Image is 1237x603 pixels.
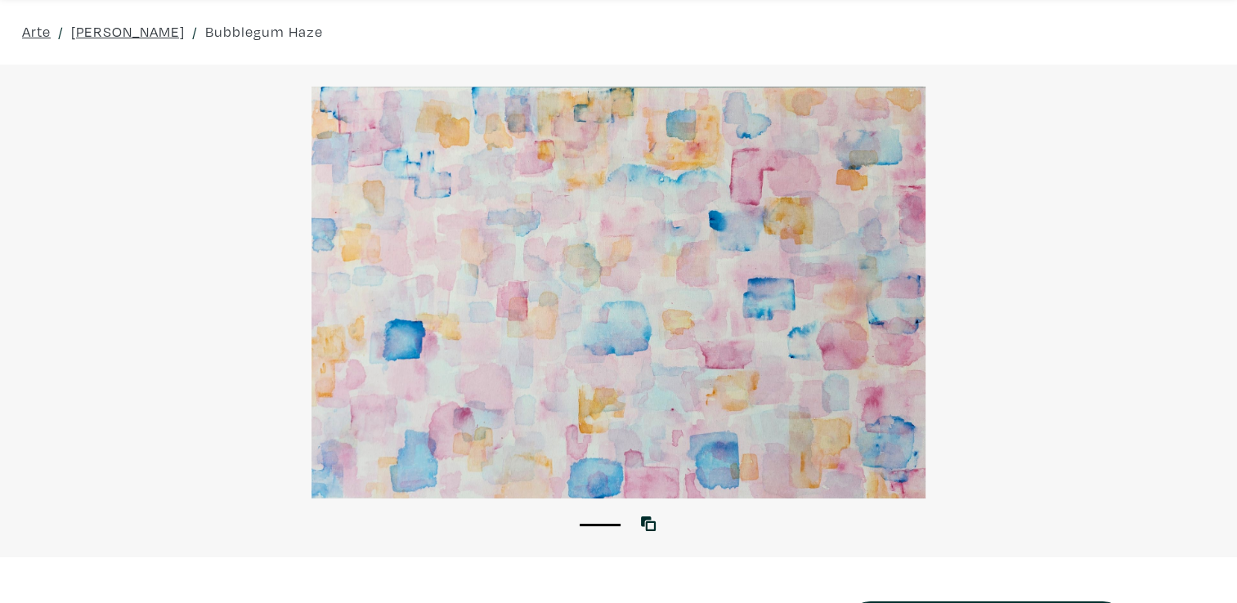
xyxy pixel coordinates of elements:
[192,20,198,42] span: /
[71,20,185,42] a: [PERSON_NAME]
[205,20,323,42] a: Bubblegum Haze
[580,524,621,526] button: 1 de 1
[58,20,64,42] span: /
[22,20,51,42] a: Arte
